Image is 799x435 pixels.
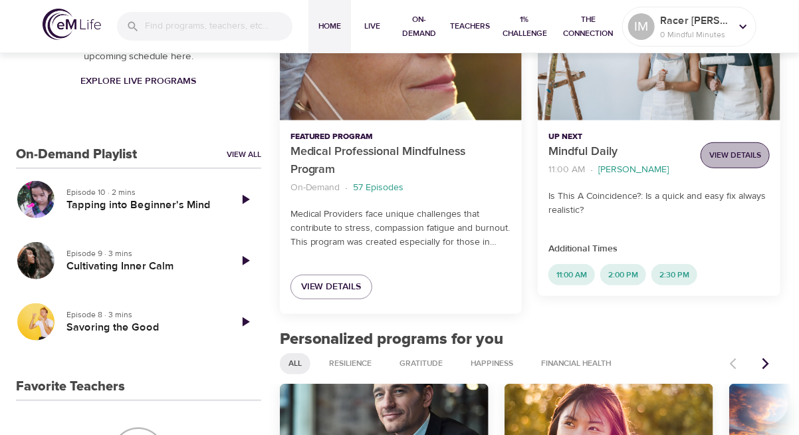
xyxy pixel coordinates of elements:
[66,259,219,273] h5: Cultivating Inner Calm
[651,269,697,281] span: 2:30 PM
[66,186,219,198] p: Episode 10 · 2 mins
[301,279,362,295] span: View Details
[598,163,669,177] p: [PERSON_NAME]
[392,358,451,369] span: Gratitude
[548,143,690,161] p: Mindful Daily
[229,184,261,216] a: Play Episode
[463,353,522,374] div: Happiness
[548,131,690,143] p: Up Next
[290,275,372,299] a: View Details
[290,143,512,179] p: Medical Professional Mindfulness Program
[290,208,512,249] p: Medical Providers face unique challenges that contribute to stress, compassion fatigue and burnou...
[548,190,770,217] p: Is This A Coincidence?: Is a quick and easy fix always realistic?
[80,73,196,90] span: Explore Live Programs
[280,330,780,349] h2: Personalized programs for you
[280,353,310,374] div: All
[600,269,646,281] span: 2:00 PM
[548,161,690,179] nav: breadcrumb
[66,309,219,321] p: Episode 8 · 3 mins
[548,264,595,285] div: 11:00 AM
[66,198,219,212] h5: Tapping into Beginner's Mind
[290,181,340,195] p: On-Demand
[145,12,292,41] input: Find programs, teachers, etc...
[534,358,620,369] span: Financial Health
[43,9,101,40] img: logo
[16,379,125,394] h3: Favorite Teachers
[75,69,201,94] a: Explore Live Programs
[548,269,595,281] span: 11:00 AM
[290,179,512,197] nav: breadcrumb
[548,163,585,177] p: 11:00 AM
[560,13,617,41] span: The Connection
[651,264,697,285] div: 2:30 PM
[533,353,620,374] div: Financial Health
[16,180,56,219] button: Tapping into Beginner's Mind
[660,13,731,29] p: Racer [PERSON_NAME]
[314,19,346,33] span: Home
[463,358,522,369] span: Happiness
[451,19,491,33] span: Teachers
[356,19,388,33] span: Live
[16,302,56,342] button: Savoring the Good
[229,245,261,277] a: Play Episode
[501,13,549,41] span: 1% Challenge
[322,358,380,369] span: Resilience
[66,247,219,259] p: Episode 9 · 3 mins
[701,142,770,168] button: View Details
[746,382,788,424] iframe: Button to launch messaging window
[16,147,137,162] h3: On-Demand Playlist
[628,13,655,40] div: IM
[346,179,348,197] li: ·
[16,241,56,281] button: Cultivating Inner Calm
[321,353,381,374] div: Resilience
[229,306,261,338] a: Play Episode
[660,29,731,41] p: 0 Mindful Minutes
[709,148,761,162] span: View Details
[290,131,512,143] p: Featured Program
[66,321,219,335] h5: Savoring the Good
[227,149,261,160] a: View All
[399,13,440,41] span: On-Demand
[392,353,452,374] div: Gratitude
[281,358,310,369] span: All
[354,181,404,195] p: 57 Episodes
[600,264,646,285] div: 2:00 PM
[751,349,780,378] button: Next items
[548,242,770,256] p: Additional Times
[590,161,593,179] li: ·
